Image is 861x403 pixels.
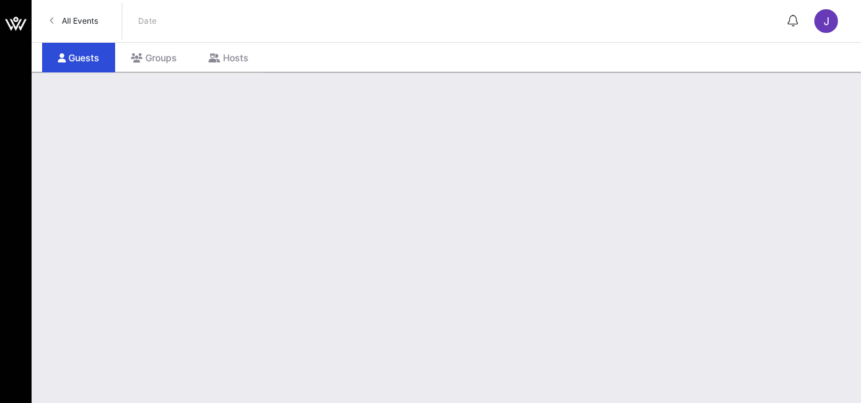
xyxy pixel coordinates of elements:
div: J [814,9,838,33]
div: Guests [42,43,115,72]
span: J [824,14,829,28]
p: Date [138,14,157,28]
div: Groups [115,43,193,72]
span: All Events [62,16,98,26]
div: Hosts [193,43,264,72]
a: All Events [42,11,106,32]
